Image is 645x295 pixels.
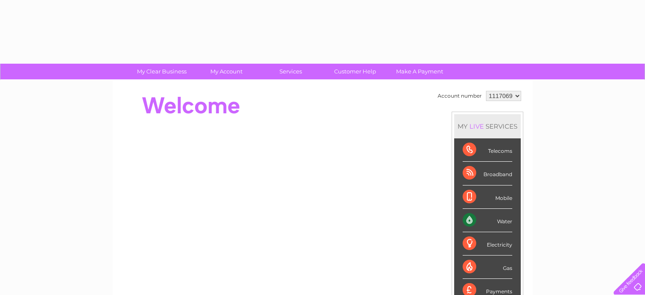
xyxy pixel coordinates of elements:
td: Account number [436,89,484,103]
a: Make A Payment [385,64,455,79]
a: Services [256,64,326,79]
div: Electricity [463,232,512,256]
div: MY SERVICES [454,114,521,138]
div: Water [463,209,512,232]
div: Broadband [463,162,512,185]
div: LIVE [468,122,486,130]
a: My Clear Business [127,64,197,79]
div: Gas [463,256,512,279]
a: Customer Help [320,64,390,79]
div: Mobile [463,185,512,209]
a: My Account [191,64,261,79]
div: Telecoms [463,138,512,162]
